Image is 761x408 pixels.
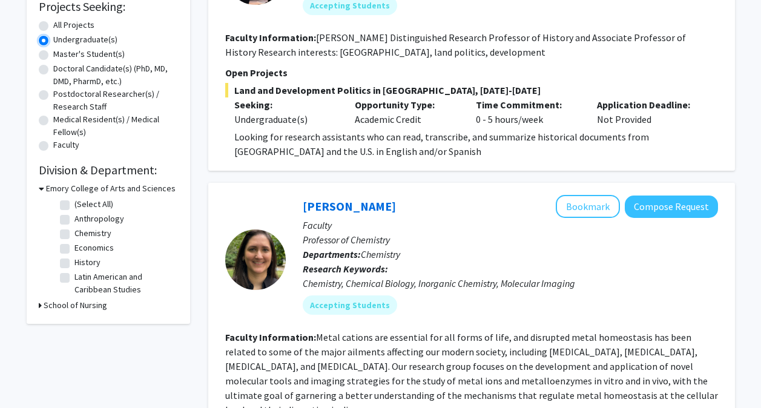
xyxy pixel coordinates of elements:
div: 0 - 5 hours/week [467,97,588,127]
label: All Projects [53,19,94,31]
label: Postdoctoral Researcher(s) / Research Staff [53,88,178,113]
p: Application Deadline: [597,97,700,112]
div: Not Provided [588,97,709,127]
label: Chemistry [74,227,111,240]
mat-chip: Accepting Students [303,295,397,315]
fg-read-more: [PERSON_NAME] Distinguished Research Professor of History and Associate Professor of History Rese... [225,31,686,58]
b: Faculty Information: [225,31,316,44]
span: Land and Development Politics in [GEOGRAPHIC_DATA], [DATE]-[DATE] [225,83,718,97]
iframe: Chat [9,354,51,399]
b: Faculty Information: [225,331,316,343]
button: Compose Request to Daniela Buccella [625,196,718,218]
label: Medical Resident(s) / Medical Fellow(s) [53,113,178,139]
button: Add Daniela Buccella to Bookmarks [556,195,620,218]
p: Faculty [303,218,718,232]
p: Professor of Chemistry [303,232,718,247]
div: Chemistry, Chemical Biology, Inorganic Chemistry, Molecular Imaging [303,276,718,291]
div: Academic Credit [346,97,467,127]
b: Departments: [303,248,361,260]
h2: Division & Department: [39,163,178,177]
b: Research Keywords: [303,263,388,275]
a: [PERSON_NAME] [303,199,396,214]
div: Undergraduate(s) [234,112,337,127]
label: Anthropology [74,212,124,225]
h3: School of Nursing [44,299,107,312]
h3: Emory College of Arts and Sciences [46,182,176,195]
label: Undergraduate(s) [53,33,117,46]
label: Master's Student(s) [53,48,125,61]
label: History [74,256,100,269]
p: Looking for research assistants who can read, transcribe, and summarize historical documents from... [234,130,718,159]
label: Doctoral Candidate(s) (PhD, MD, DMD, PharmD, etc.) [53,62,178,88]
label: Economics [74,242,114,254]
label: Faculty [53,139,79,151]
p: Open Projects [225,65,718,80]
label: (Select All) [74,198,113,211]
span: Chemistry [361,248,400,260]
label: Latin American and Caribbean Studies [74,271,175,296]
p: Opportunity Type: [355,97,458,112]
p: Seeking: [234,97,337,112]
p: Time Commitment: [476,97,579,112]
